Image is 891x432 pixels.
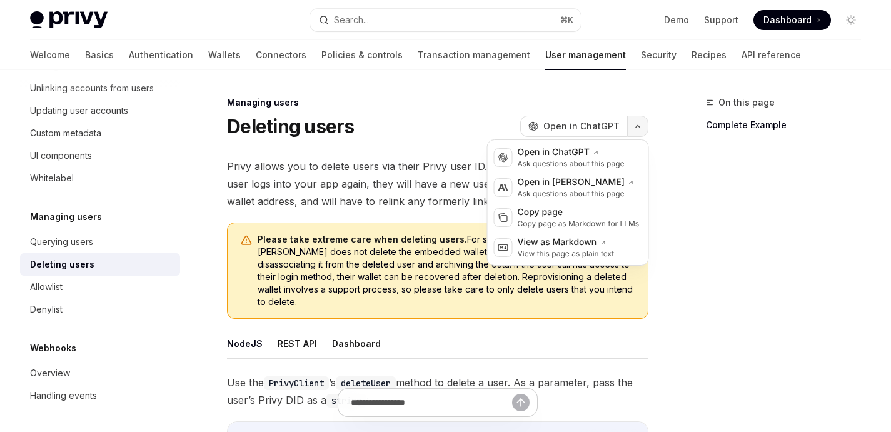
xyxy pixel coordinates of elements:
button: Toggle dark mode [841,10,861,30]
a: Security [641,40,677,70]
a: Complete Example [706,115,871,135]
span: Use the ’s method to delete a user. As a parameter, pass the user’s Privy DID as a : [227,374,648,409]
span: Privy allows you to delete users via their Privy user ID. This is a destructive action: if the us... [227,158,648,210]
span: ⌘ K [560,15,573,25]
span: For security of user assets, [PERSON_NAME] does not delete the embedded wallet, and instead “soft... [258,233,635,308]
h1: Deleting users [227,115,355,138]
div: Search... [334,13,369,28]
button: Search...⌘K [310,9,580,31]
span: Dashboard [763,14,812,26]
div: Copy page [518,206,640,219]
a: Connectors [256,40,306,70]
button: Send message [512,394,530,411]
button: Dashboard [332,329,381,358]
a: User management [545,40,626,70]
button: NodeJS [227,329,263,358]
a: Dashboard [753,10,831,30]
div: Denylist [30,302,63,317]
svg: Warning [240,234,253,247]
a: Handling events [20,384,180,407]
div: Custom metadata [30,126,101,141]
code: PrivyClient [264,376,329,390]
h5: Managing users [30,209,102,224]
a: Transaction management [418,40,530,70]
div: Updating user accounts [30,103,128,118]
a: Allowlist [20,276,180,298]
a: Policies & controls [321,40,403,70]
a: Wallets [208,40,241,70]
div: UI components [30,148,92,163]
div: Copy page as Markdown for LLMs [518,219,640,229]
a: Querying users [20,231,180,253]
button: Open in ChatGPT [520,116,627,137]
div: Ask questions about this page [518,159,625,169]
div: Deleting users [30,257,94,272]
a: Deleting users [20,253,180,276]
h5: Webhooks [30,341,76,356]
a: Whitelabel [20,167,180,189]
button: REST API [278,329,317,358]
a: Basics [85,40,114,70]
span: Open in ChatGPT [543,120,620,133]
div: Open in [PERSON_NAME] [518,176,635,189]
div: Querying users [30,234,93,249]
div: Allowlist [30,279,63,294]
a: Welcome [30,40,70,70]
a: API reference [742,40,801,70]
a: Updating user accounts [20,99,180,122]
span: On this page [718,95,775,110]
div: View as Markdown [518,236,615,249]
a: UI components [20,144,180,167]
div: View this page as plain text [518,249,615,259]
a: Authentication [129,40,193,70]
div: Whitelabel [30,171,74,186]
strong: Please take extreme care when deleting users. [258,234,467,244]
div: Ask questions about this page [518,189,635,199]
div: Handling events [30,388,97,403]
div: Open in ChatGPT [518,146,625,159]
a: Overview [20,362,180,384]
a: Demo [664,14,689,26]
a: Denylist [20,298,180,321]
div: Managing users [227,96,648,109]
a: Recipes [692,40,727,70]
div: Overview [30,366,70,381]
img: light logo [30,11,108,29]
a: Support [704,14,738,26]
a: Custom metadata [20,122,180,144]
code: deleteUser [336,376,396,390]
